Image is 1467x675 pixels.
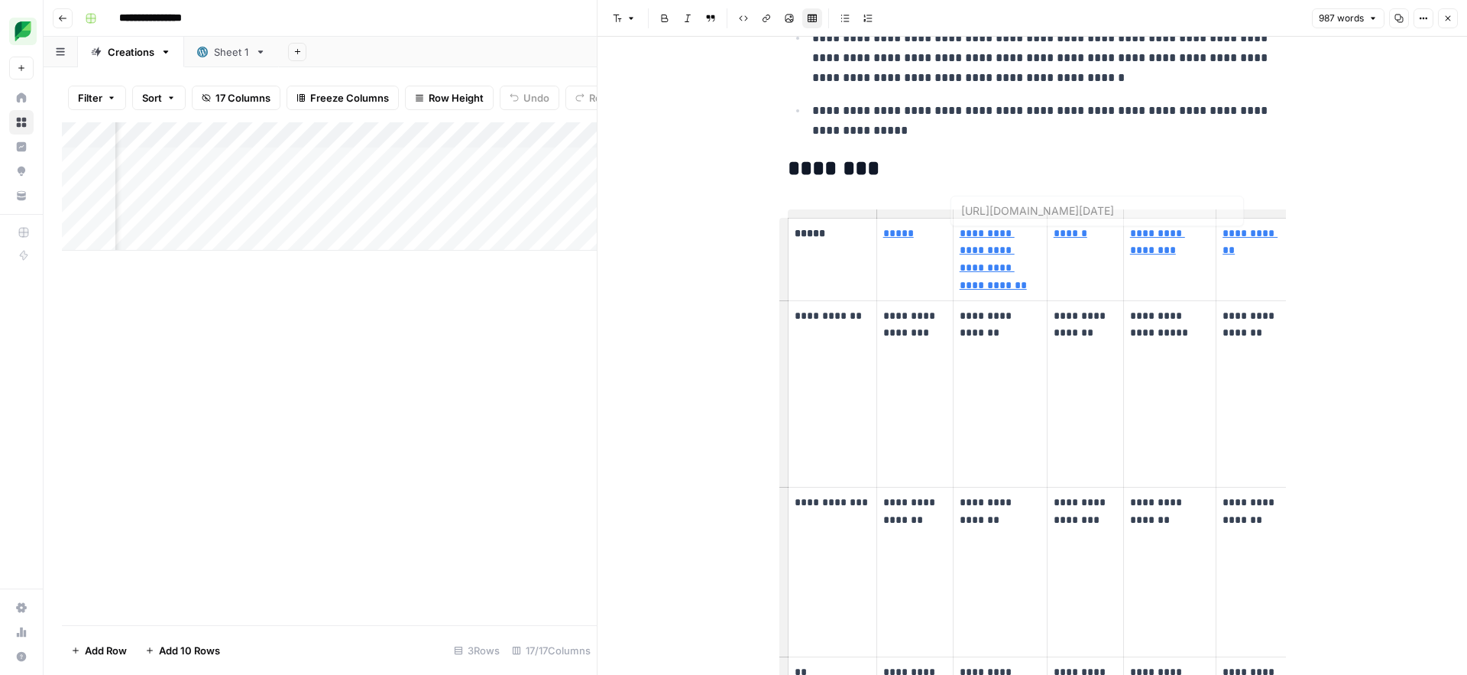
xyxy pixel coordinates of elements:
div: Sheet 1 [214,44,249,60]
button: Workspace: SproutSocial [9,12,34,50]
span: Add 10 Rows [159,643,220,658]
a: Insights [9,135,34,159]
button: 987 words [1312,8,1384,28]
span: Undo [523,90,549,105]
div: Creations [108,44,154,60]
span: Add Row [85,643,127,658]
span: Redo [589,90,614,105]
a: Your Data [9,183,34,208]
button: Redo [565,86,623,110]
span: 987 words [1319,11,1364,25]
button: Help + Support [9,644,34,669]
button: Add 10 Rows [136,638,229,663]
span: Filter [78,90,102,105]
button: 17 Columns [192,86,280,110]
button: Filter [68,86,126,110]
span: 17 Columns [215,90,270,105]
div: 3 Rows [448,638,506,663]
a: Home [9,86,34,110]
button: Row Height [405,86,494,110]
span: Freeze Columns [310,90,389,105]
span: Row Height [429,90,484,105]
a: Browse [9,110,34,135]
a: Sheet 1 [184,37,279,67]
span: Sort [142,90,162,105]
button: Sort [132,86,186,110]
a: Creations [78,37,184,67]
button: Freeze Columns [287,86,399,110]
button: Undo [500,86,559,110]
a: Usage [9,620,34,644]
div: 17/17 Columns [506,638,597,663]
button: Add Row [62,638,136,663]
a: Settings [9,595,34,620]
a: Opportunities [9,159,34,183]
img: SproutSocial Logo [9,18,37,45]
